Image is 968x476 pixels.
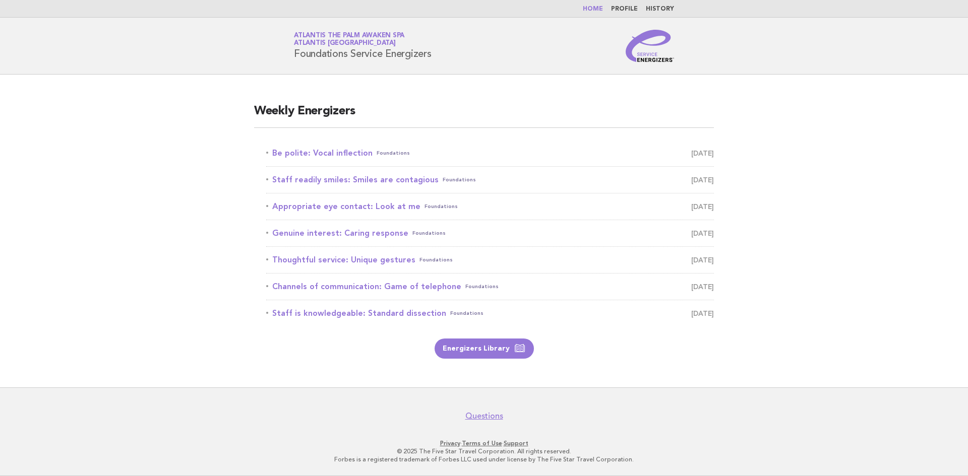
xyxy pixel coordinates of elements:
[450,306,483,320] span: Foundations
[691,253,714,267] span: [DATE]
[294,32,404,46] a: Atlantis The Palm Awaken SpaAtlantis [GEOGRAPHIC_DATA]
[266,306,714,320] a: Staff is knowledgeable: Standard dissectionFoundations [DATE]
[377,146,410,160] span: Foundations
[175,447,793,455] p: © 2025 The Five Star Travel Corporation. All rights reserved.
[254,103,714,128] h2: Weekly Energizers
[465,411,503,421] a: Questions
[646,6,674,12] a: History
[691,199,714,214] span: [DATE]
[266,280,714,294] a: Channels of communication: Game of telephoneFoundations [DATE]
[175,439,793,447] p: · ·
[266,173,714,187] a: Staff readily smiles: Smiles are contagiousFoundations [DATE]
[462,440,502,447] a: Terms of Use
[435,338,534,359] a: Energizers Library
[611,6,638,12] a: Profile
[465,280,499,294] span: Foundations
[266,146,714,160] a: Be polite: Vocal inflectionFoundations [DATE]
[294,33,432,59] h1: Foundations Service Energizers
[691,173,714,187] span: [DATE]
[504,440,528,447] a: Support
[691,146,714,160] span: [DATE]
[266,253,714,267] a: Thoughtful service: Unique gesturesFoundations [DATE]
[419,253,453,267] span: Foundations
[691,226,714,240] span: [DATE]
[266,199,714,214] a: Appropriate eye contact: Look at meFoundations [DATE]
[443,173,476,187] span: Foundations
[626,30,674,62] img: Service Energizers
[691,306,714,320] span: [DATE]
[266,226,714,240] a: Genuine interest: Caring responseFoundations [DATE]
[412,226,446,240] span: Foundations
[583,6,603,12] a: Home
[440,440,460,447] a: Privacy
[294,40,396,47] span: Atlantis [GEOGRAPHIC_DATA]
[691,280,714,294] span: [DATE]
[175,455,793,463] p: Forbes is a registered trademark of Forbes LLC used under license by The Five Star Travel Corpora...
[425,199,458,214] span: Foundations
